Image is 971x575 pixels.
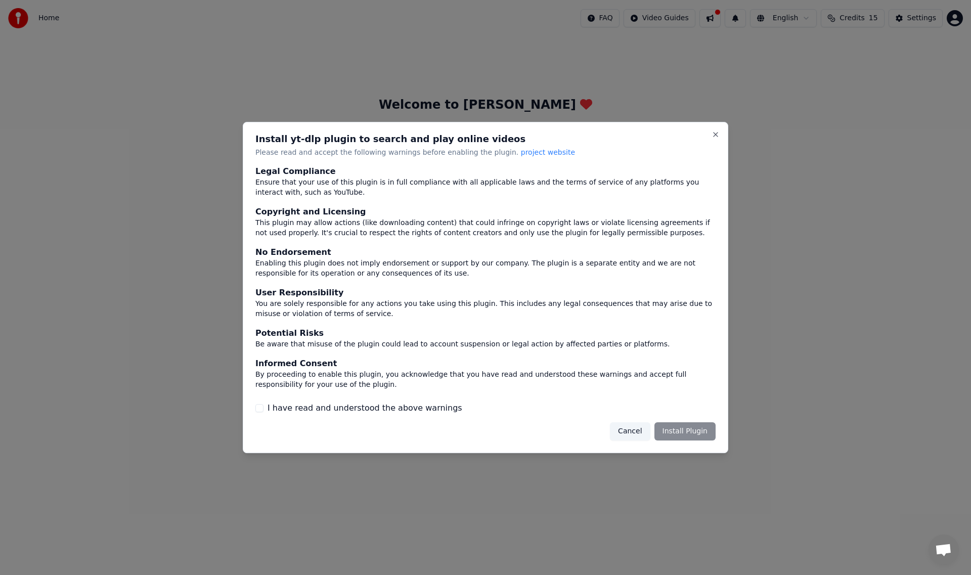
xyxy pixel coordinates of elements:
[255,178,716,198] div: Ensure that your use of this plugin is in full compliance with all applicable laws and the terms ...
[255,247,716,259] div: No Endorsement
[255,339,716,349] div: Be aware that misuse of the plugin could lead to account suspension or legal action by affected p...
[255,287,716,299] div: User Responsibility
[255,206,716,218] div: Copyright and Licensing
[255,259,716,279] div: Enabling this plugin does not imply endorsement or support by our company. The plugin is a separa...
[255,370,716,390] div: By proceeding to enable this plugin, you acknowledge that you have read and understood these warn...
[255,358,716,370] div: Informed Consent
[255,327,716,339] div: Potential Risks
[255,218,716,239] div: This plugin may allow actions (like downloading content) that could infringe on copyright laws or...
[255,299,716,319] div: You are solely responsible for any actions you take using this plugin. This includes any legal co...
[610,422,650,440] button: Cancel
[255,148,716,158] p: Please read and accept the following warnings before enabling the plugin.
[255,135,716,144] h2: Install yt-dlp plugin to search and play online videos
[521,148,575,156] span: project website
[268,402,462,414] label: I have read and understood the above warnings
[255,166,716,178] div: Legal Compliance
